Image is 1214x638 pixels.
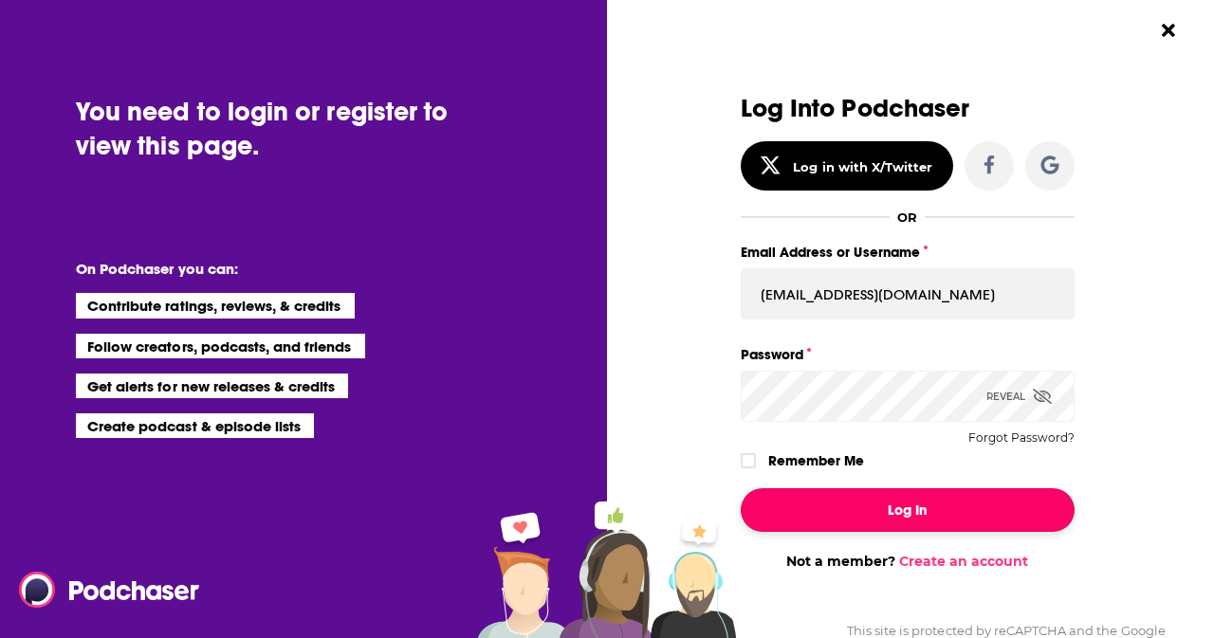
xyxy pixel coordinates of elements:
li: On Podchaser you can: [76,260,455,278]
div: Reveal [986,371,1052,422]
li: Create podcast & episode lists [76,413,314,438]
img: Podchaser - Follow, Share and Rate Podcasts [19,572,201,608]
label: Password [741,342,1075,367]
a: Create an account [899,553,1028,570]
input: Email Address or Username [741,268,1075,319]
div: OR [897,210,917,225]
div: Not a member? [741,553,1075,570]
div: You need to login or register to view this page. [76,95,508,163]
button: Forgot Password? [968,431,1075,445]
label: Email Address or Username [741,240,1075,264]
button: Log in with X/Twitter [741,141,953,191]
li: Get alerts for new releases & credits [76,374,348,398]
label: Remember Me [768,448,864,473]
li: Follow creators, podcasts, and friends [76,334,365,358]
button: Log In [741,488,1075,532]
h3: Log Into Podchaser [741,95,1075,122]
a: Podchaser - Follow, Share and Rate Podcasts [19,572,186,608]
li: Contribute ratings, reviews, & credits [76,293,355,318]
button: Close Button [1150,12,1186,48]
div: Log in with X/Twitter [793,159,932,174]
